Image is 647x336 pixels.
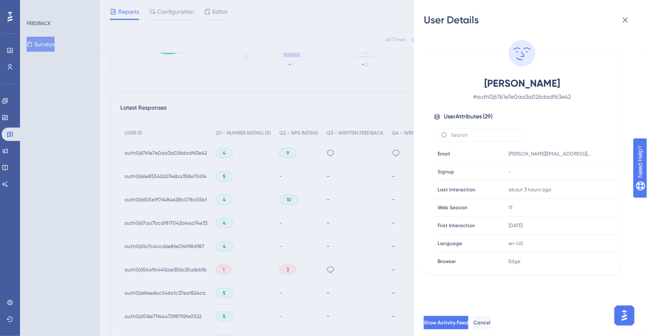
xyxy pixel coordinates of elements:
span: Browser [438,258,456,265]
span: [PERSON_NAME][EMAIL_ADDRESS][DOMAIN_NAME] [509,150,592,157]
span: Need Help? [20,2,52,12]
span: Web Session [438,204,468,211]
span: Edge [509,258,521,265]
span: Cancel [473,319,490,326]
span: Signup [438,168,454,175]
iframe: UserGuiding AI Assistant Launcher [612,303,637,328]
time: about 3 hours ago [509,187,552,193]
input: Search [451,132,518,138]
span: en-US [509,240,523,247]
span: - [509,168,511,175]
span: User Attributes ( 29 ) [444,112,493,122]
button: Show Activity Feed [424,316,468,329]
time: [DATE] [509,223,523,228]
span: Language [438,240,462,247]
button: Cancel [473,316,490,329]
span: Last Interaction [438,186,475,193]
div: User Details [424,13,637,27]
span: # auth0|6761e7e0aa3a026dadf63e42 [449,92,595,102]
span: [PERSON_NAME] [449,77,595,90]
span: First Interaction [438,222,475,229]
span: 17 [509,204,513,211]
span: Show Activity Feed [424,319,468,326]
span: Email [438,150,450,157]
